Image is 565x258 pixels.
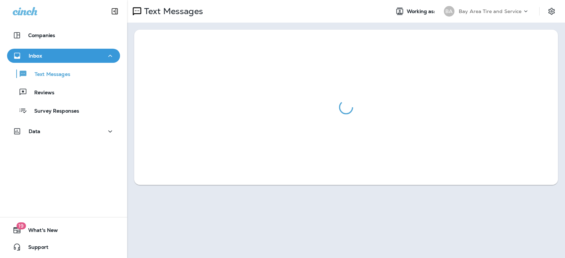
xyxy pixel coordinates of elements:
span: 19 [16,222,26,229]
p: Text Messages [28,71,70,78]
div: BA [444,6,454,17]
button: 19What's New [7,223,120,237]
span: Support [21,244,48,253]
p: Data [29,128,41,134]
span: Working as: [407,8,437,14]
button: Survey Responses [7,103,120,118]
span: What's New [21,227,58,236]
button: Companies [7,28,120,42]
button: Support [7,240,120,254]
button: Settings [545,5,558,18]
p: Bay Area Tire and Service [459,8,522,14]
p: Text Messages [141,6,203,17]
button: Data [7,124,120,138]
button: Reviews [7,85,120,100]
p: Inbox [29,53,42,59]
button: Text Messages [7,66,120,81]
p: Companies [28,32,55,38]
p: Reviews [27,90,54,96]
p: Survey Responses [27,108,79,115]
button: Inbox [7,49,120,63]
button: Collapse Sidebar [105,4,125,18]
